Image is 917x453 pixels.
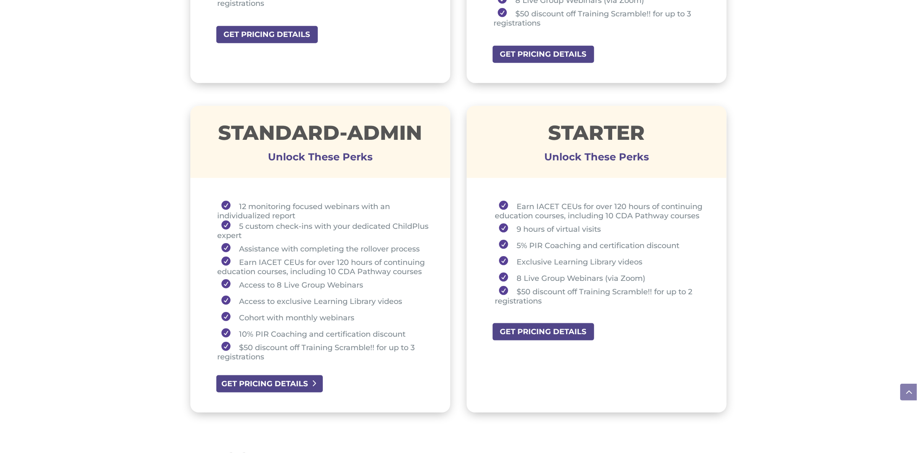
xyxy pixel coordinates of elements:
[218,257,430,276] li: Earn IACET CEUs for over 120 hours of continuing education courses, including 10 CDA Pathway courses
[492,45,595,64] a: GET PRICING DETAILS
[495,253,706,270] li: Exclusive Learning Library videos
[218,276,430,293] li: Access to 8 Live Group Webinars
[218,342,430,361] li: $50 discount off Training Scramble!! for up to 3 registrations
[492,322,595,341] a: GET PRICING DETAILS
[218,240,430,257] li: Assistance with completing the rollover process
[495,220,706,237] li: 9 hours of virtual visits
[495,286,706,306] li: $50 discount off Training Scramble!! for up to 2 registrations
[494,8,706,28] li: $50 discount off Training Scramble!! for up to 3 registrations
[218,220,430,240] li: 5 custom check-ins with your dedicated ChildPlus expert
[190,123,451,147] h1: STANDARD-ADMIN
[216,374,324,393] a: GET PRICING DETAILS
[218,201,430,220] li: 12 monitoring focused webinars with an individualized report
[495,201,706,220] li: Earn IACET CEUs for over 120 hours of continuing education courses, including 10 CDA Pathway courses
[467,157,727,161] h3: Unlock These Perks
[467,123,727,147] h1: STARTER
[218,309,430,325] li: Cohort with monthly webinars
[218,293,430,309] li: Access to exclusive Learning Library videos
[190,157,451,161] h3: Unlock These Perks
[495,270,706,286] li: 8 Live Group Webinars (via Zoom)
[218,325,430,342] li: 10% PIR Coaching and certification discount
[495,237,706,253] li: 5% PIR Coaching and certification discount
[216,25,319,44] a: GET PRICING DETAILS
